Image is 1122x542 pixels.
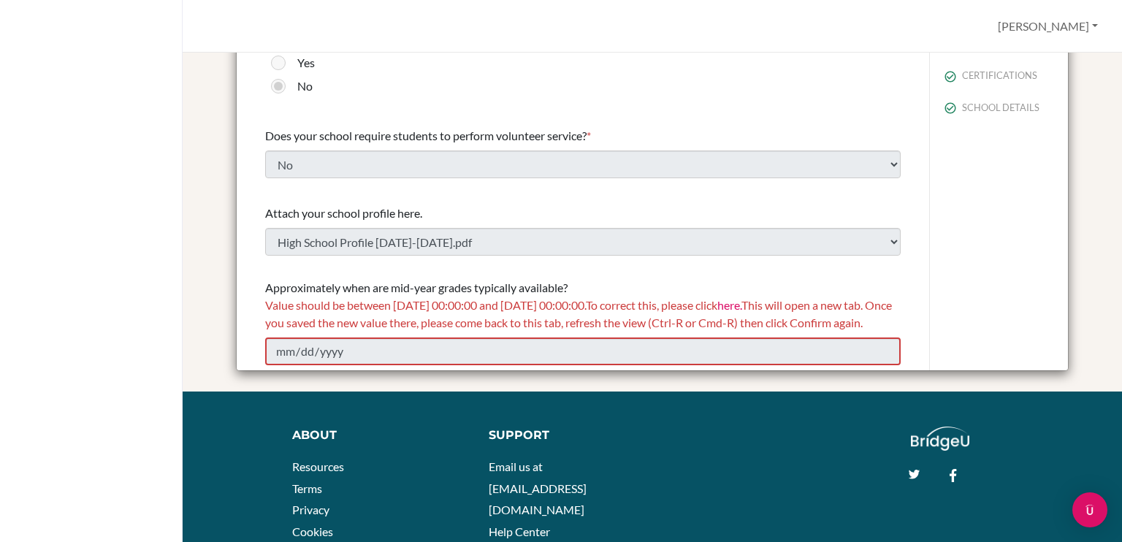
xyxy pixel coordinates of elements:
div: Support [489,427,638,444]
img: check_circle_outline-e4d4ac0f8e9136db5ab2.svg [944,71,956,83]
a: here. [717,298,741,312]
span: Approximately when are mid-year grades typically available? [265,280,568,294]
div: Open Intercom Messenger [1072,492,1107,527]
span: Value should be between [DATE] 00:00:00 and [DATE] 00:00:00. To correct this, please click This w... [265,298,892,329]
a: Help Center [489,524,550,538]
label: No [297,77,313,95]
a: Terms [292,481,322,495]
a: Privacy [292,503,329,516]
a: Cookies [292,524,333,538]
span: Does your school require students to perform volunteer service? [265,129,587,142]
button: [PERSON_NAME] [991,12,1104,40]
a: Email us at [EMAIL_ADDRESS][DOMAIN_NAME] [489,459,587,516]
span: Attach your school profile here. [265,206,422,220]
img: check_circle_outline-e4d4ac0f8e9136db5ab2.svg [944,102,956,114]
img: logo_white@2x-f4f0deed5e89b7ecb1c2cc34c3e3d731f90f0f143d5ea2071677605dd97b5244.png [911,427,970,451]
button: CERTIFICATIONS [930,63,1068,88]
label: Yes [297,54,315,72]
div: About [292,427,456,444]
button: SCHOOL DETAILS [930,95,1068,121]
a: Resources [292,459,344,473]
